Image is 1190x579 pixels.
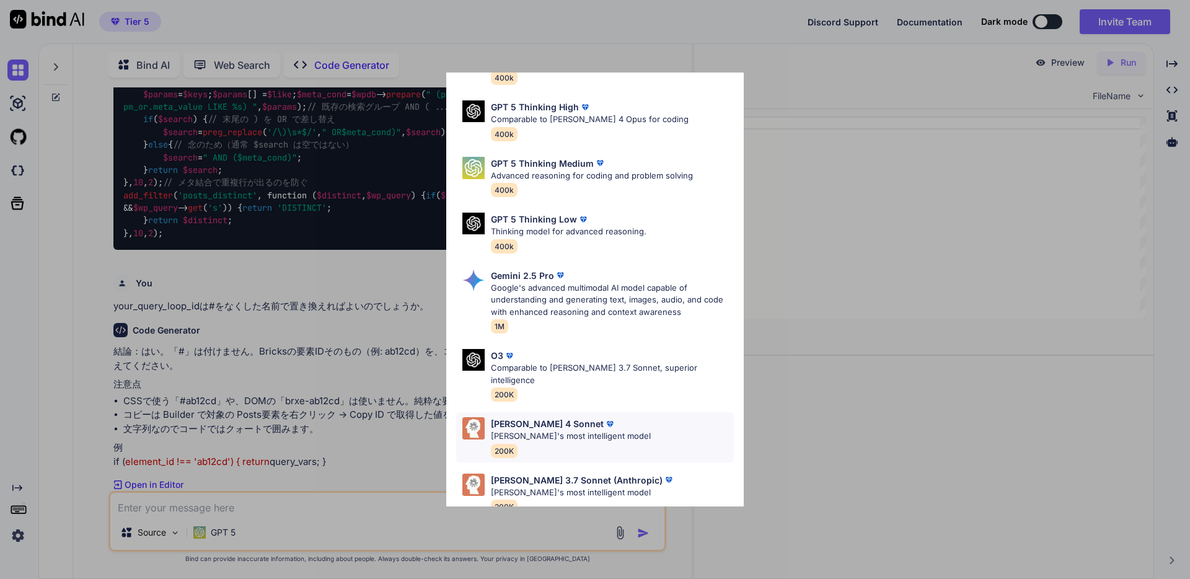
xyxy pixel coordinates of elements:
p: GPT 5 Thinking Low [491,213,577,226]
p: GPT 5 Thinking High [491,100,579,113]
p: O3 [491,349,503,362]
span: 400k [491,71,518,85]
p: GPT 5 Thinking Medium [491,157,594,170]
span: 200K [491,444,518,458]
span: 200K [491,500,518,514]
img: premium [594,157,606,169]
img: premium [579,101,591,113]
p: Thinking model for advanced reasoning. [491,226,646,238]
img: Pick Models [462,474,485,496]
img: Pick Models [462,417,485,440]
p: Comparable to [PERSON_NAME] 3.7 Sonnet, superior intelligence [491,362,734,386]
img: Pick Models [462,157,485,179]
img: premium [577,213,589,226]
span: 1M [491,319,508,334]
span: 400k [491,239,518,254]
img: premium [554,269,566,281]
img: premium [663,474,675,486]
img: premium [604,418,616,430]
span: 400k [491,127,518,141]
p: Advanced reasoning for coding and problem solving [491,170,693,182]
img: Pick Models [462,213,485,234]
p: Gemini 2.5 Pro [491,269,554,282]
img: Pick Models [462,100,485,122]
img: Pick Models [462,349,485,371]
img: Pick Models [462,269,485,291]
img: premium [503,350,516,362]
p: [PERSON_NAME] 3.7 Sonnet (Anthropic) [491,474,663,487]
span: 400k [491,183,518,197]
p: [PERSON_NAME]'s most intelligent model [491,487,675,499]
p: [PERSON_NAME]'s most intelligent model [491,430,651,443]
p: Google's advanced multimodal AI model capable of understanding and generating text, images, audio... [491,282,734,319]
p: Comparable to [PERSON_NAME] 4 Opus for coding [491,113,689,126]
p: [PERSON_NAME] 4 Sonnet [491,417,604,430]
span: 200K [491,387,518,402]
